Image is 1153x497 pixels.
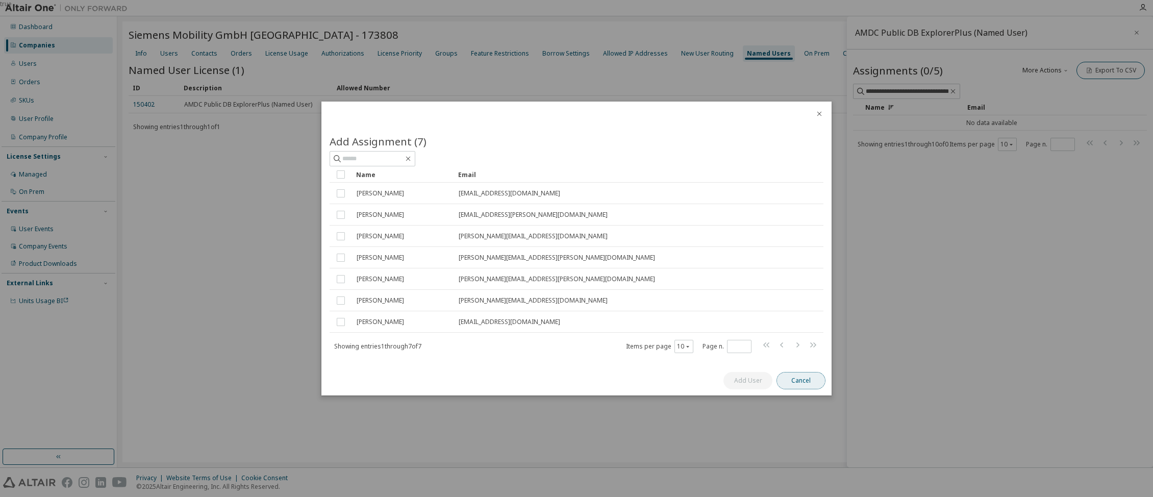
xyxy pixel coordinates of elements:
span: [EMAIL_ADDRESS][DOMAIN_NAME] [459,318,560,326]
button: close [815,110,823,118]
span: [PERSON_NAME][EMAIL_ADDRESS][PERSON_NAME][DOMAIN_NAME] [459,254,655,262]
button: Add User [723,372,772,389]
div: Email [458,166,741,183]
span: [PERSON_NAME][EMAIL_ADDRESS][DOMAIN_NAME] [459,232,608,240]
span: [PERSON_NAME] [357,254,404,262]
span: [PERSON_NAME] [357,211,404,219]
span: [PERSON_NAME][EMAIL_ADDRESS][PERSON_NAME][DOMAIN_NAME] [459,275,655,283]
span: Items per page [626,340,693,353]
span: [EMAIL_ADDRESS][PERSON_NAME][DOMAIN_NAME] [459,211,608,219]
span: Showing entries 1 through 7 of 7 [334,342,421,351]
span: Page n. [703,340,751,353]
span: [PERSON_NAME] [357,275,404,283]
span: [PERSON_NAME] [357,232,404,240]
button: Cancel [776,372,825,389]
span: [PERSON_NAME][EMAIL_ADDRESS][DOMAIN_NAME] [459,296,608,305]
span: Add Assignment (7) [330,134,427,148]
span: [PERSON_NAME] [357,318,404,326]
span: [EMAIL_ADDRESS][DOMAIN_NAME] [459,189,560,197]
span: [PERSON_NAME] [357,296,404,305]
span: [PERSON_NAME] [357,189,404,197]
div: Name [356,166,450,183]
button: 10 [677,342,691,351]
